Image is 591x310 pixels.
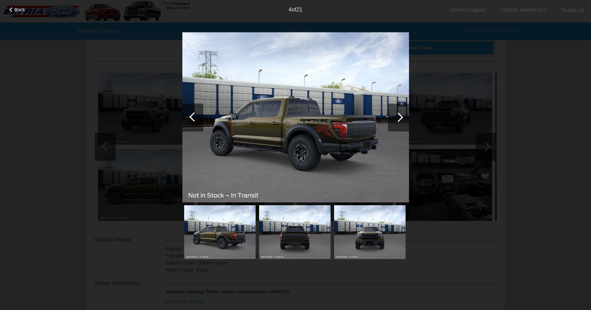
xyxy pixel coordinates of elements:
[288,7,291,13] span: 4
[184,205,256,259] img: d4069ab977148a7a444962fd303ddfb3.jpg
[182,32,409,203] img: d4069ab977148a7a444962fd303ddfb3.jpg
[15,7,25,12] span: Back
[296,7,303,13] span: 21
[450,8,486,13] a: Appointment
[334,205,406,259] img: d82852d43359d0fc5101490aa08bd014.jpg
[259,205,331,259] img: b81d88ef2cf35453cc1c67f0c7b11387.jpg
[561,8,584,13] a: Trade-In
[500,8,547,13] a: Credit Approved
